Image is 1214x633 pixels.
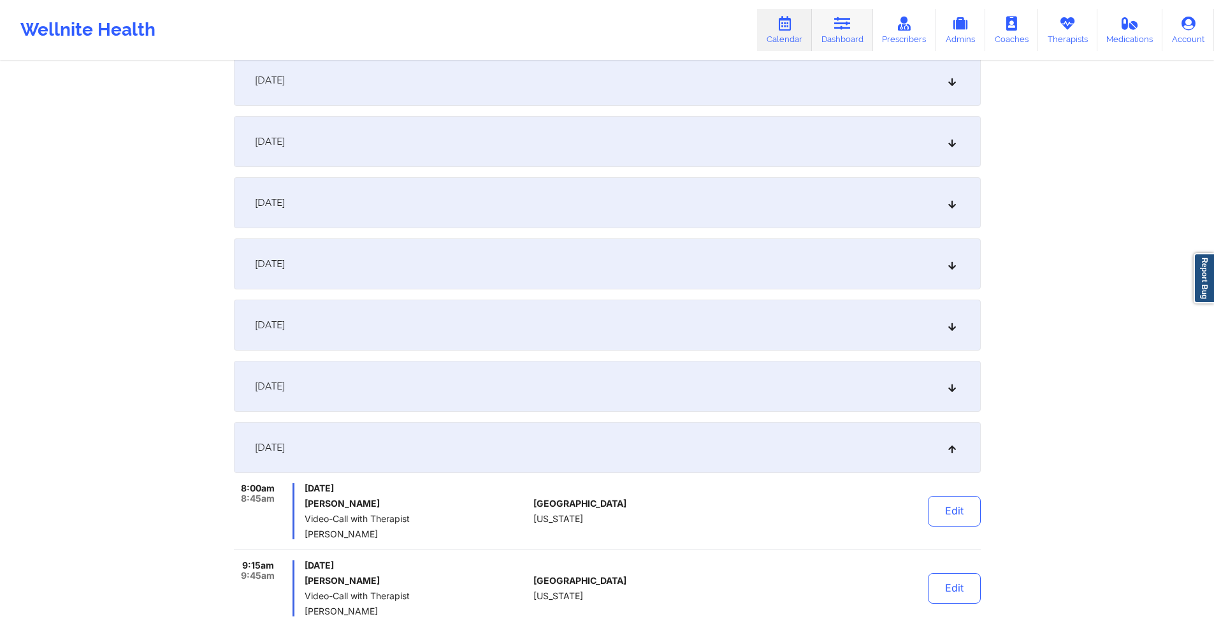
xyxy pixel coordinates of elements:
a: Coaches [985,9,1038,51]
span: [GEOGRAPHIC_DATA] [533,498,626,509]
a: Medications [1097,9,1163,51]
span: 8:00am [241,483,275,493]
a: Prescribers [873,9,936,51]
a: Calendar [757,9,812,51]
h6: [PERSON_NAME] [305,498,528,509]
a: Account [1162,9,1214,51]
a: Report Bug [1194,253,1214,303]
span: Video-Call with Therapist [305,514,528,524]
span: 8:45am [241,493,275,504]
span: [GEOGRAPHIC_DATA] [533,576,626,586]
a: Therapists [1038,9,1097,51]
span: [DATE] [255,74,285,87]
span: [DATE] [305,560,528,571]
span: [PERSON_NAME] [305,529,528,539]
a: Admins [936,9,985,51]
h6: [PERSON_NAME] [305,576,528,586]
span: [DATE] [255,380,285,393]
button: Edit [928,573,981,604]
span: [DATE] [255,319,285,331]
span: [US_STATE] [533,514,583,524]
span: [PERSON_NAME] [305,606,528,616]
span: [DATE] [255,258,285,270]
span: Video-Call with Therapist [305,591,528,601]
span: [DATE] [255,196,285,209]
span: [DATE] [305,483,528,493]
button: Edit [928,496,981,527]
span: 9:45am [241,571,275,581]
span: [US_STATE] [533,591,583,601]
span: [DATE] [255,135,285,148]
a: Dashboard [812,9,873,51]
span: 9:15am [242,560,274,571]
span: [DATE] [255,441,285,454]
